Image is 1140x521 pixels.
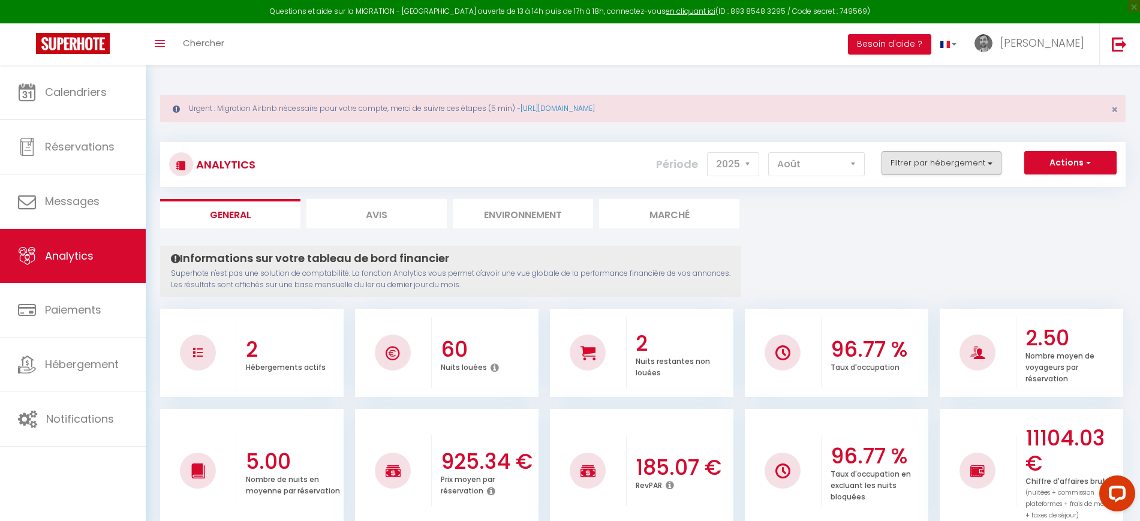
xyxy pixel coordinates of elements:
span: Hébergement [45,357,119,372]
h3: 96.77 % [831,444,925,469]
img: logout [1112,37,1127,52]
p: Nuits restantes non louées [636,354,710,378]
h3: 925.34 € [441,449,536,474]
p: Chiffre d'affaires brut [1025,474,1120,520]
span: Chercher [183,37,224,49]
h3: Analytics [193,151,255,178]
label: Période [656,151,698,177]
h3: 2 [246,337,341,362]
span: Calendriers [45,85,107,100]
span: Paiements [45,302,101,317]
img: NO IMAGE [193,348,203,357]
p: Taux d'occupation en excluant les nuits bloquées [831,466,911,502]
img: Super Booking [36,33,110,54]
p: Prix moyen par réservation [441,472,495,496]
span: (nuitées + commission plateformes + frais de ménage + taxes de séjour) [1025,488,1120,520]
p: Hébergements actifs [246,360,326,372]
span: Notifications [46,411,114,426]
li: Environnement [453,199,593,228]
a: [URL][DOMAIN_NAME] [521,103,595,113]
li: Marché [599,199,739,228]
img: NO IMAGE [970,463,985,478]
h3: 2.50 [1025,326,1120,351]
p: Taux d'occupation [831,360,900,372]
p: RevPAR [636,478,662,490]
h3: 11104.03 € [1025,426,1120,476]
a: en cliquant ici [666,6,715,16]
a: ... [PERSON_NAME] [965,23,1099,65]
li: Avis [306,199,447,228]
p: Nombre moyen de voyageurs par réservation [1025,348,1094,384]
p: Superhote n'est pas une solution de comptabilité. La fonction Analytics vous permet d'avoir une v... [171,268,730,291]
img: NO IMAGE [775,463,790,478]
span: [PERSON_NAME] [1000,35,1084,50]
h3: 96.77 % [831,337,925,362]
h3: 2 [636,331,730,356]
button: Besoin d'aide ? [848,34,931,55]
p: Nombre de nuits en moyenne par réservation [246,472,340,496]
li: General [160,199,300,228]
img: ... [974,34,992,52]
h4: Informations sur votre tableau de bord financier [171,252,730,265]
span: × [1111,102,1118,117]
iframe: LiveChat chat widget [1090,471,1140,521]
span: Analytics [45,248,94,263]
a: Chercher [174,23,233,65]
button: Close [1111,104,1118,115]
span: Messages [45,194,100,209]
button: Filtrer par hébergement [882,151,1001,175]
h3: 5.00 [246,449,341,474]
div: Urgent : Migration Airbnb nécessaire pour votre compte, merci de suivre ces étapes (5 min) - [160,95,1126,122]
h3: 185.07 € [636,455,730,480]
button: Actions [1024,151,1117,175]
p: Nuits louées [441,360,487,372]
span: Réservations [45,139,115,154]
h3: 60 [441,337,536,362]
